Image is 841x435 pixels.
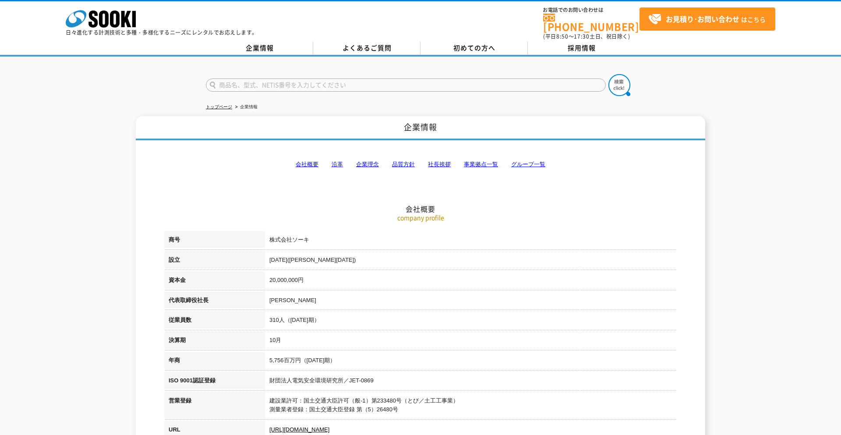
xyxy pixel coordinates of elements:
td: 建設業許可：国土交通大臣許可（般-1）第233480号（とび／土工工事業） 測量業者登録：国土交通大臣登録 第（5）26480号 [265,392,677,421]
th: 年商 [164,352,265,372]
a: 社長挨拶 [428,161,451,168]
li: 企業情報 [233,103,258,112]
td: [PERSON_NAME] [265,292,677,312]
td: 20,000,000円 [265,271,677,292]
a: 沿革 [332,161,343,168]
p: company profile [164,213,677,222]
th: 従業員数 [164,311,265,332]
a: 事業拠点一覧 [464,161,498,168]
td: 10月 [265,332,677,352]
td: 株式会社ソーキ [265,231,677,251]
span: (平日 ～ 土日、祝日除く) [543,32,630,40]
th: 設立 [164,251,265,271]
a: 品質方針 [392,161,415,168]
p: 日々進化する計測技術と多種・多様化するニーズにレンタルでお応えします。 [66,30,258,35]
input: 商品名、型式、NETIS番号を入力してください [206,78,606,92]
th: 決算期 [164,332,265,352]
td: 財団法人電気安全環境研究所／JET-0869 [265,372,677,392]
a: グループ一覧 [511,161,545,168]
th: 商号 [164,231,265,251]
a: 会社概要 [296,161,318,168]
a: トップページ [206,104,232,109]
span: 初めての方へ [453,43,495,53]
td: 310人（[DATE]期） [265,311,677,332]
a: 企業情報 [206,42,313,55]
a: 初めての方へ [420,42,528,55]
span: 17:30 [574,32,590,40]
a: [URL][DOMAIN_NAME] [269,426,329,433]
th: ISO 9001認証登録 [164,372,265,392]
a: [PHONE_NUMBER] [543,14,640,32]
th: 営業登録 [164,392,265,421]
a: 採用情報 [528,42,635,55]
img: btn_search.png [608,74,630,96]
span: はこちら [648,13,766,26]
th: 代表取締役社長 [164,292,265,312]
span: 8:50 [556,32,569,40]
a: よくあるご質問 [313,42,420,55]
td: [DATE]([PERSON_NAME][DATE]) [265,251,677,271]
span: お電話でのお問い合わせは [543,7,640,13]
th: 資本金 [164,271,265,292]
a: お見積り･お問い合わせはこちら [640,7,775,31]
strong: お見積り･お問い合わせ [666,14,739,24]
h2: 会社概要 [164,117,677,214]
td: 5,756百万円（[DATE]期） [265,352,677,372]
a: 企業理念 [356,161,379,168]
h1: 企業情報 [136,116,705,140]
